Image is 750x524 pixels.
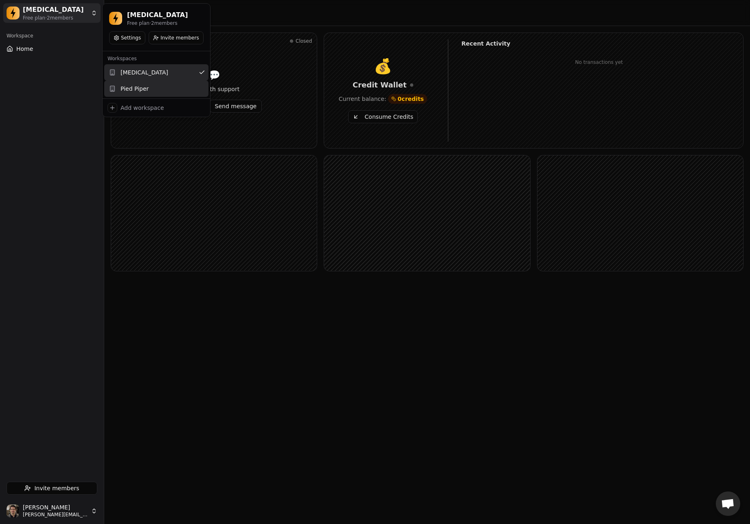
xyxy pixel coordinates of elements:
div: Add workspace [121,104,164,112]
div: Free plan · 2 member s [127,20,204,26]
button: Invite members [149,31,203,44]
div: [MEDICAL_DATA] [104,64,208,81]
div: Pied Piper [104,81,208,97]
div: [MEDICAL_DATA] [127,10,204,20]
img: Dopamine [109,12,122,25]
div: Workspaces [104,53,208,64]
button: Settings [109,31,145,44]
